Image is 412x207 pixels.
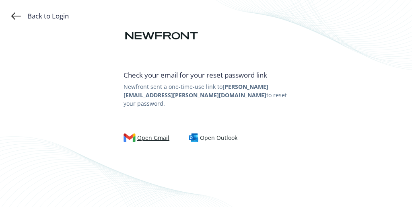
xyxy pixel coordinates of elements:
img: Newfront logo [124,29,200,43]
img: gmail-logo.svg [124,133,136,142]
img: outlook-logo.svg [189,133,198,142]
div: Open Outlook [189,133,237,142]
h1: Check your email for your reset password link [124,71,288,79]
a: Open Gmail [124,133,176,142]
a: Open Outlook [189,133,244,142]
b: [PERSON_NAME][EMAIL_ADDRESS][PERSON_NAME][DOMAIN_NAME] [124,83,268,99]
a: Back to Login [11,11,69,21]
div: Open Gmail [124,133,169,142]
span: Newfront sent a one-time-use link to to reset your password. [124,82,288,108]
